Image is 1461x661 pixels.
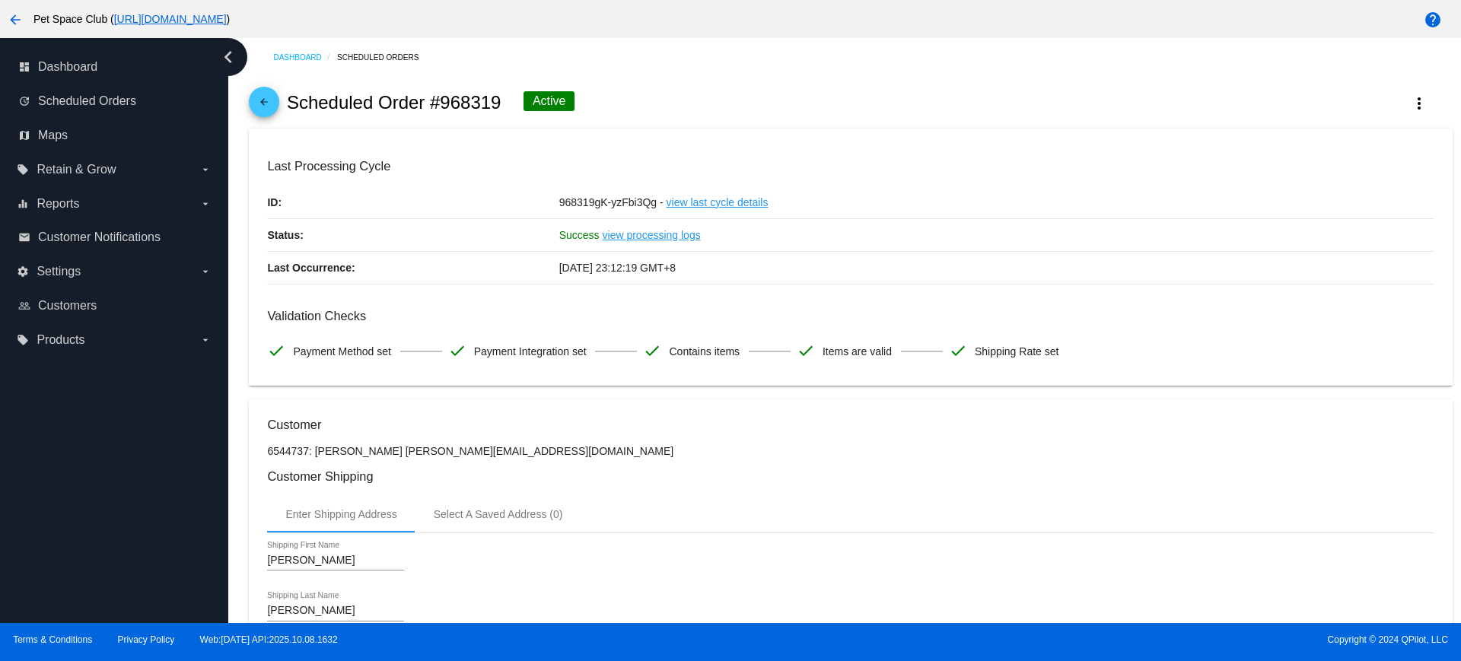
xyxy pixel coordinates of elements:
[114,13,227,25] a: [URL][DOMAIN_NAME]
[667,186,769,218] a: view last cycle details
[603,219,701,251] a: view processing logs
[267,605,404,617] input: Shipping Last Name
[18,129,30,141] i: map
[949,342,967,360] mat-icon: check
[17,164,29,176] i: local_offer
[18,294,212,318] a: people_outline Customers
[255,97,273,115] mat-icon: arrow_back
[743,634,1448,645] span: Copyright © 2024 QPilot, LLC
[559,196,664,208] span: 968319gK-yzFbi3Qg -
[13,634,92,645] a: Terms & Conditions
[267,418,1434,432] h3: Customer
[267,445,1434,457] p: 6544737: [PERSON_NAME] [PERSON_NAME][EMAIL_ADDRESS][DOMAIN_NAME]
[199,164,212,176] i: arrow_drop_down
[37,265,81,278] span: Settings
[38,94,136,108] span: Scheduled Orders
[38,230,161,244] span: Customer Notifications
[267,469,1434,484] h3: Customer Shipping
[17,198,29,210] i: equalizer
[267,159,1434,173] h3: Last Processing Cycle
[37,197,79,211] span: Reports
[18,55,212,79] a: dashboard Dashboard
[293,335,390,367] span: Payment Method set
[18,61,30,73] i: dashboard
[975,335,1059,367] span: Shipping Rate set
[1424,11,1442,29] mat-icon: help
[474,335,587,367] span: Payment Integration set
[37,333,84,347] span: Products
[17,265,29,278] i: settings
[285,508,396,520] div: Enter Shipping Address
[18,300,30,312] i: people_outline
[287,92,501,113] h2: Scheduled Order #968319
[559,229,600,241] span: Success
[337,46,432,69] a: Scheduled Orders
[267,555,404,567] input: Shipping First Name
[199,334,212,346] i: arrow_drop_down
[267,186,559,218] p: ID:
[797,342,815,360] mat-icon: check
[18,89,212,113] a: update Scheduled Orders
[267,309,1434,323] h3: Validation Checks
[524,91,575,111] div: Active
[669,335,740,367] span: Contains items
[17,334,29,346] i: local_offer
[267,252,559,284] p: Last Occurrence:
[118,634,175,645] a: Privacy Policy
[216,45,240,69] i: chevron_left
[200,634,338,645] a: Web:[DATE] API:2025.10.08.1632
[18,123,212,148] a: map Maps
[448,342,466,360] mat-icon: check
[559,262,676,274] span: [DATE] 23:12:19 GMT+8
[33,13,230,25] span: Pet Space Club ( )
[38,129,68,142] span: Maps
[273,46,337,69] a: Dashboard
[1410,94,1428,113] mat-icon: more_vert
[267,219,559,251] p: Status:
[6,11,24,29] mat-icon: arrow_back
[18,231,30,243] i: email
[434,508,563,520] div: Select A Saved Address (0)
[38,60,97,74] span: Dashboard
[199,265,212,278] i: arrow_drop_down
[18,95,30,107] i: update
[267,342,285,360] mat-icon: check
[643,342,661,360] mat-icon: check
[37,163,116,176] span: Retain & Grow
[18,225,212,249] a: email Customer Notifications
[199,198,212,210] i: arrow_drop_down
[38,299,97,313] span: Customers
[823,335,892,367] span: Items are valid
